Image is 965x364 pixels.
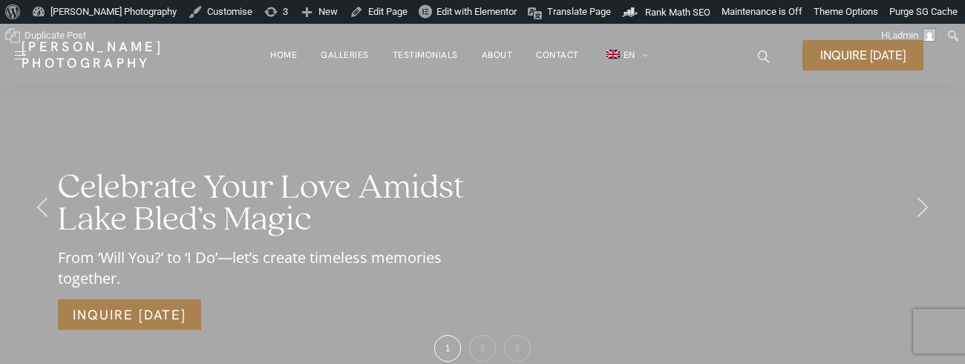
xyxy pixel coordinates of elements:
img: EN [606,50,620,59]
span: Duplicate Post [24,24,86,48]
span: Edit with Elementor [436,6,517,17]
span: 1 [445,343,451,354]
span: 2 [480,343,485,354]
a: About [482,40,513,70]
span: Rank Math SEO [645,7,710,18]
span: EN [624,49,635,61]
a: Hi, [876,24,942,48]
a: Inquire [DATE] [802,40,923,71]
a: Contact [536,40,579,70]
a: [PERSON_NAME] Photography [22,39,190,71]
div: From ‘Will You?’ to ‘I Do’—let’s create timeless memories together. [58,247,473,289]
span: Inquire [DATE] [820,49,906,62]
a: Testimonials [393,40,458,70]
h2: Celebrate Your Love Amidst Lake Bled’s Magic [58,172,473,236]
a: Inquire [DATE] [58,299,201,330]
a: icon-magnifying-glass34 [750,43,777,70]
a: Home [270,40,297,70]
a: en_GBEN [603,40,648,71]
span: admin [892,30,918,41]
a: Galleries [321,40,369,70]
span: 3 [514,343,520,354]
